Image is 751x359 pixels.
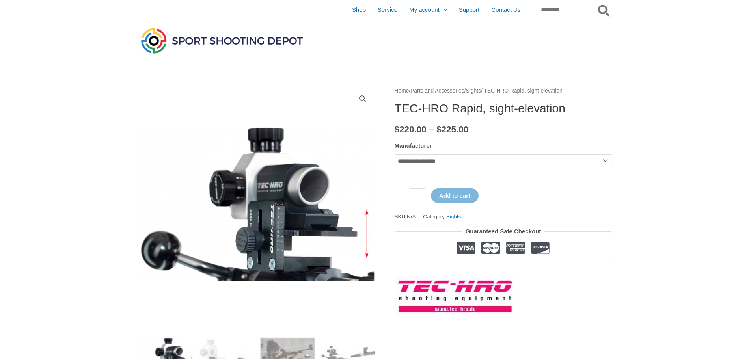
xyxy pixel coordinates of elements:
[410,88,464,94] a: Parts and Accessories
[423,212,461,221] span: Category:
[139,86,376,322] img: TEC-HRO Rapid
[429,125,434,134] span: –
[395,125,400,134] span: $
[395,101,612,115] h1: TEC-HRO Rapid, sight-elevation
[407,214,416,219] span: N/A
[356,92,370,106] a: View full-screen image gallery
[395,276,513,316] a: TEC-HRO Shooting Equipment
[395,142,432,149] label: Manufacturer
[395,212,416,221] span: SKU:
[431,188,479,203] button: Add to cart
[139,26,305,55] img: Sport Shooting Depot
[596,3,612,17] button: Search
[436,125,468,134] bdi: 225.00
[466,88,481,94] a: Sights
[446,214,461,219] a: Sights
[395,88,409,94] a: Home
[410,188,425,202] input: Product quantity
[436,125,442,134] span: $
[395,86,612,96] nav: Breadcrumb
[395,125,427,134] bdi: 220.00
[462,226,544,237] legend: Guaranteed Safe Checkout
